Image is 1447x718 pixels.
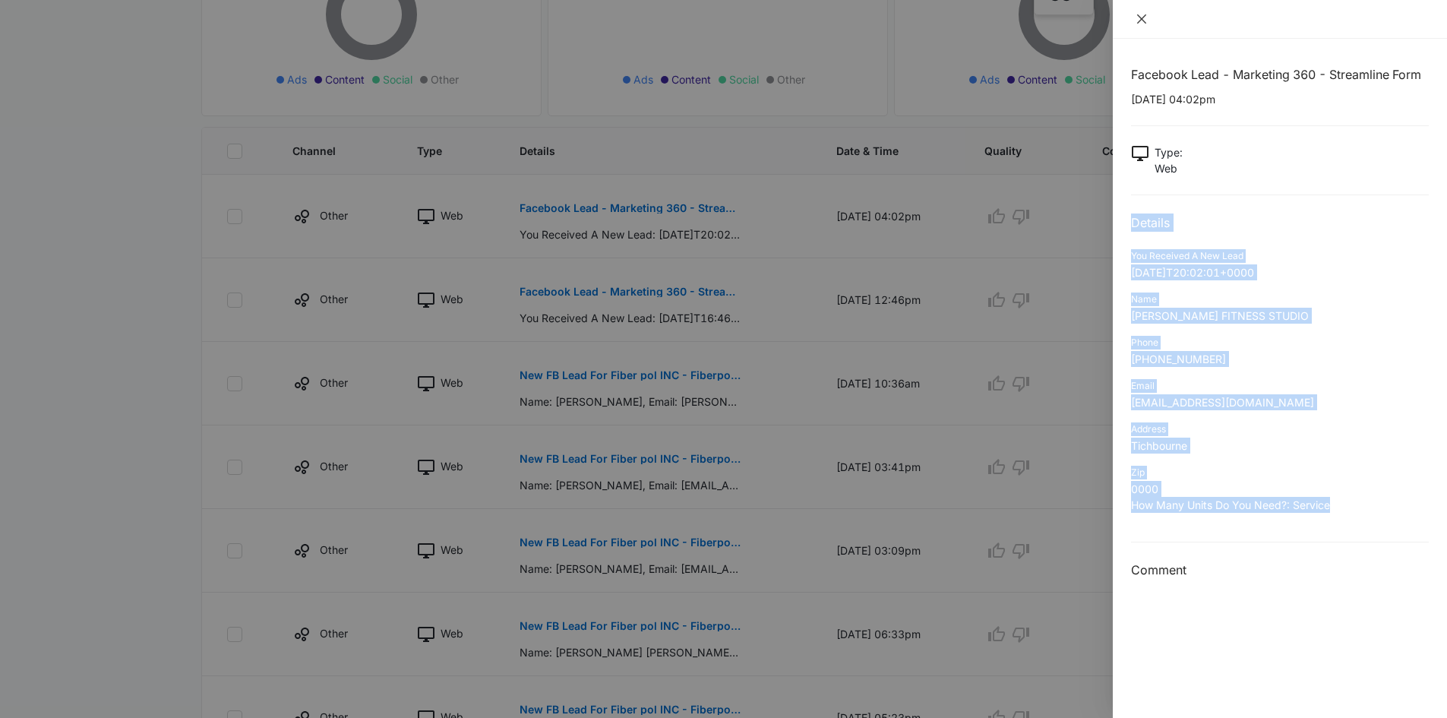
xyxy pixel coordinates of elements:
div: You Received A New Lead [1131,249,1429,263]
span: [PHONE_NUMBER] [1131,353,1226,365]
h2: Details [1131,214,1429,232]
div: Phone [1131,336,1429,350]
h3: Comment [1131,561,1429,579]
p: Web [1155,160,1183,176]
h1: Facebook Lead - Marketing 360 - Streamline Form [1131,65,1429,84]
div: Zip [1131,466,1429,479]
span: close [1136,13,1148,25]
p: [DATE] 04:02pm [1131,91,1429,107]
span: How Many Units Do You Need?: Service [1131,498,1330,511]
span: [PERSON_NAME] FITNESS STUDIO [1131,309,1309,322]
div: Name [1131,293,1429,306]
span: 0000 [1131,482,1158,495]
p: Type : [1155,144,1183,160]
div: Email [1131,379,1429,393]
span: Tichbourne [1131,439,1187,452]
button: Close [1131,12,1152,26]
span: [DATE]T20:02:01+0000 [1131,266,1254,279]
div: Address [1131,422,1429,436]
span: [EMAIL_ADDRESS][DOMAIN_NAME] [1131,396,1314,409]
